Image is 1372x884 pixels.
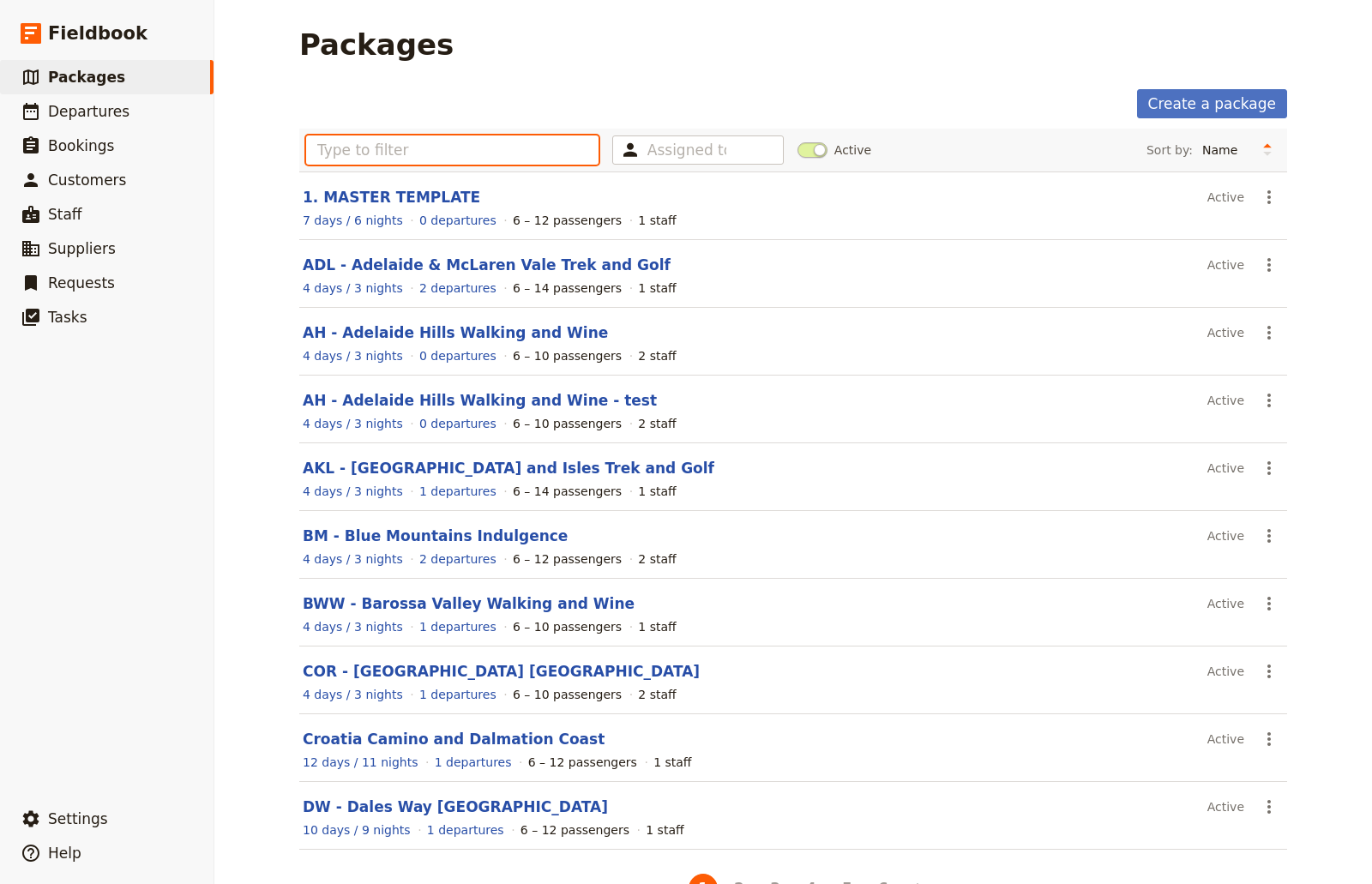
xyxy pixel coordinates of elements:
a: View the itinerary for this package [303,415,403,432]
a: View the itinerary for this package [303,347,403,364]
input: Type to filter [306,135,599,165]
button: Actions [1255,183,1284,212]
button: Actions [1255,725,1284,754]
button: Change sort direction [1255,137,1280,163]
select: Sort by: [1194,137,1255,163]
span: 4 days / 3 nights [303,281,403,295]
a: View the itinerary for this package [303,280,403,297]
a: 1. MASTER TEMPLATE [303,189,480,206]
div: Active [1207,657,1244,686]
button: Actions [1255,589,1284,618]
a: Croatia Camino and Dalmation Coast [303,731,605,748]
span: Bookings [48,137,114,154]
a: View the departures for this package [419,686,496,703]
div: 6 – 14 passengers [513,483,622,500]
div: Active [1207,792,1244,821]
img: website_grey.svg [27,45,41,58]
span: Departures [48,103,129,120]
span: Fieldbook [48,21,147,46]
a: View the itinerary for this package [303,754,418,771]
button: Actions [1255,454,1284,483]
div: 6 – 10 passengers [513,618,622,635]
a: View the itinerary for this package [303,618,403,635]
button: Actions [1255,521,1284,550]
img: logo_orange.svg [27,27,41,41]
a: View the departures for this package [419,618,496,635]
span: Customers [48,171,126,189]
div: Active [1207,589,1244,618]
div: Active [1207,250,1244,280]
div: Active [1207,725,1244,754]
div: 1 staff [646,821,683,839]
a: View the itinerary for this package [303,686,403,703]
img: tab_domain_overview_orange.svg [46,103,60,117]
a: AKL - [GEOGRAPHIC_DATA] and Isles Trek and Golf [303,460,714,477]
div: 2 staff [638,550,676,568]
div: 2 staff [638,415,676,432]
div: 6 – 12 passengers [513,212,622,229]
div: 6 – 12 passengers [521,821,629,839]
input: Assigned to [647,140,726,160]
span: Active [834,141,871,159]
span: Sort by: [1146,141,1193,159]
div: Active [1207,454,1244,483]
img: tab_keywords_by_traffic_grey.svg [171,103,184,117]
a: COR - [GEOGRAPHIC_DATA] [GEOGRAPHIC_DATA] [303,663,700,680]
span: Packages [48,69,125,86]
a: View the itinerary for this package [303,483,403,500]
a: View the itinerary for this package [303,550,403,568]
span: Settings [48,810,108,827]
a: AH - Adelaide Hills Walking and Wine - test [303,392,657,409]
a: View the departures for this package [419,347,496,364]
a: AH - Adelaide Hills Walking and Wine [303,324,608,341]
div: Domain Overview [65,105,153,116]
div: Keywords by Traffic [190,105,289,116]
a: Create a package [1137,89,1287,118]
span: 7 days / 6 nights [303,213,403,227]
div: 6 – 10 passengers [513,347,622,364]
div: 1 staff [638,212,676,229]
button: Actions [1255,657,1284,686]
div: 1 staff [653,754,691,771]
button: Actions [1255,386,1284,415]
a: DW - Dales Way [GEOGRAPHIC_DATA] [303,798,608,815]
a: View the departures for this package [435,754,512,771]
div: v 4.0.25 [48,27,84,41]
span: Suppliers [48,240,116,257]
div: Active [1207,183,1244,212]
div: 1 staff [638,618,676,635]
div: 1 staff [638,483,676,500]
div: 1 staff [638,280,676,297]
div: 2 staff [638,347,676,364]
span: Requests [48,274,115,292]
div: Active [1207,318,1244,347]
div: 6 – 10 passengers [513,686,622,703]
a: View the departures for this package [419,483,496,500]
a: View the departures for this package [427,821,504,839]
a: View the departures for this package [419,550,496,568]
span: 10 days / 9 nights [303,823,411,837]
div: 6 – 10 passengers [513,415,622,432]
div: Active [1207,386,1244,415]
span: Help [48,845,81,862]
div: 6 – 12 passengers [528,754,637,771]
span: 4 days / 3 nights [303,417,403,430]
a: View the departures for this package [419,280,496,297]
span: 4 days / 3 nights [303,552,403,566]
span: 4 days / 3 nights [303,484,403,498]
div: Domain: [DOMAIN_NAME] [45,45,189,58]
button: Actions [1255,792,1284,821]
span: Staff [48,206,82,223]
div: 2 staff [638,686,676,703]
div: 6 – 14 passengers [513,280,622,297]
div: Active [1207,521,1244,550]
span: 4 days / 3 nights [303,349,403,363]
div: 6 – 12 passengers [513,550,622,568]
span: Tasks [48,309,87,326]
a: BM - Blue Mountains Indulgence [303,527,568,544]
a: BWW - Barossa Valley Walking and Wine [303,595,635,612]
a: ADL - Adelaide & McLaren Vale Trek and Golf [303,256,671,274]
a: View the itinerary for this package [303,821,411,839]
span: 4 days / 3 nights [303,620,403,634]
a: View the departures for this package [419,415,496,432]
